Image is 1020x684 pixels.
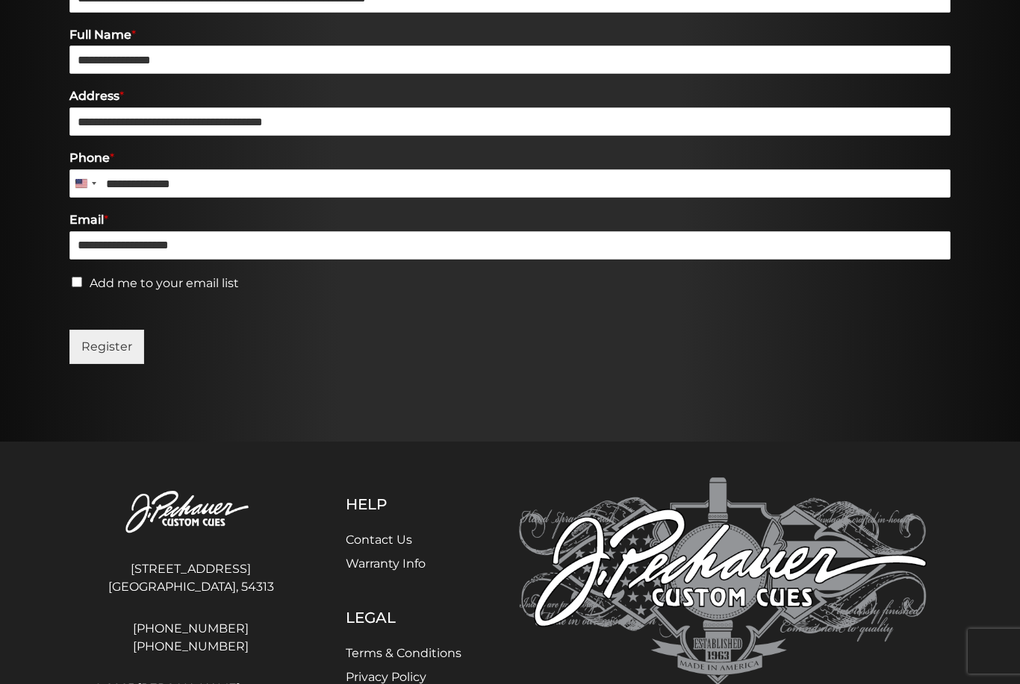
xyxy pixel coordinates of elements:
[346,670,426,684] a: Privacy Policy
[69,213,951,228] label: Email
[90,276,239,290] label: Add me to your email list
[346,609,461,627] h5: Legal
[93,554,288,602] address: [STREET_ADDRESS] [GEOGRAPHIC_DATA], 54313
[346,556,426,571] a: Warranty Info
[93,620,288,638] a: [PHONE_NUMBER]
[93,477,288,548] img: Pechauer Custom Cues
[69,151,951,166] label: Phone
[69,89,951,104] label: Address
[346,533,412,547] a: Contact Us
[69,330,144,364] button: Register
[346,646,461,660] a: Terms & Conditions
[69,169,101,198] button: Selected country
[69,28,951,43] label: Full Name
[93,638,288,656] a: [PHONE_NUMBER]
[69,169,951,198] input: Phone
[346,495,461,513] h5: Help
